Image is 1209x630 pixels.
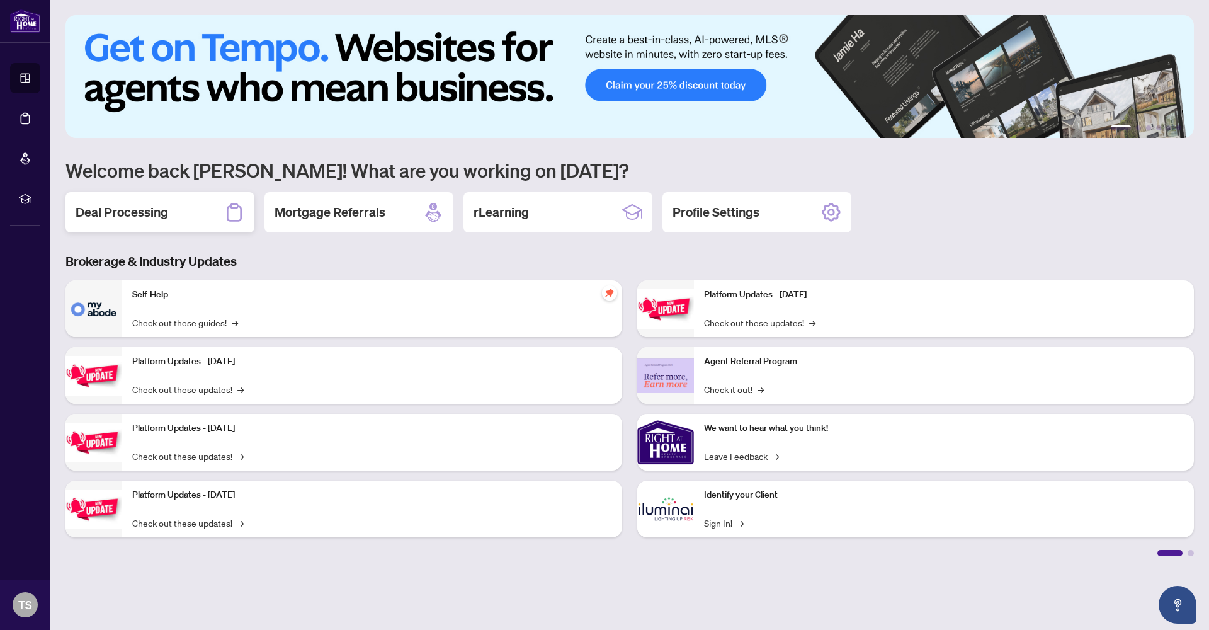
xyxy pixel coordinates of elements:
[704,488,1184,502] p: Identify your Client
[704,516,744,530] a: Sign In!→
[65,490,122,529] img: Platform Updates - July 8, 2025
[1176,125,1181,130] button: 6
[132,488,612,502] p: Platform Updates - [DATE]
[65,423,122,462] img: Platform Updates - July 21, 2025
[275,203,385,221] h2: Mortgage Referrals
[1136,125,1141,130] button: 2
[704,449,779,463] a: Leave Feedback→
[602,285,617,301] span: pushpin
[637,289,694,329] img: Platform Updates - June 23, 2025
[704,316,815,329] a: Check out these updates!→
[18,596,32,614] span: TS
[704,382,764,396] a: Check it out!→
[809,316,815,329] span: →
[237,382,244,396] span: →
[132,355,612,369] p: Platform Updates - [DATE]
[65,158,1194,182] h1: Welcome back [PERSON_NAME]! What are you working on [DATE]?
[65,356,122,396] img: Platform Updates - September 16, 2025
[704,421,1184,435] p: We want to hear what you think!
[232,316,238,329] span: →
[132,421,612,435] p: Platform Updates - [DATE]
[237,516,244,530] span: →
[65,280,122,337] img: Self-Help
[132,516,244,530] a: Check out these updates!→
[1111,125,1131,130] button: 1
[1166,125,1171,130] button: 5
[1159,586,1196,624] button: Open asap
[637,481,694,537] img: Identify your Client
[637,358,694,393] img: Agent Referral Program
[132,449,244,463] a: Check out these updates!→
[132,288,612,302] p: Self-Help
[132,316,238,329] a: Check out these guides!→
[758,382,764,396] span: →
[237,449,244,463] span: →
[637,414,694,471] img: We want to hear what you think!
[1146,125,1151,130] button: 3
[704,288,1184,302] p: Platform Updates - [DATE]
[10,9,40,33] img: logo
[1156,125,1161,130] button: 4
[76,203,168,221] h2: Deal Processing
[673,203,759,221] h2: Profile Settings
[773,449,779,463] span: →
[132,382,244,396] a: Check out these updates!→
[704,355,1184,369] p: Agent Referral Program
[65,15,1194,138] img: Slide 0
[65,253,1194,270] h3: Brokerage & Industry Updates
[474,203,529,221] h2: rLearning
[737,516,744,530] span: →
